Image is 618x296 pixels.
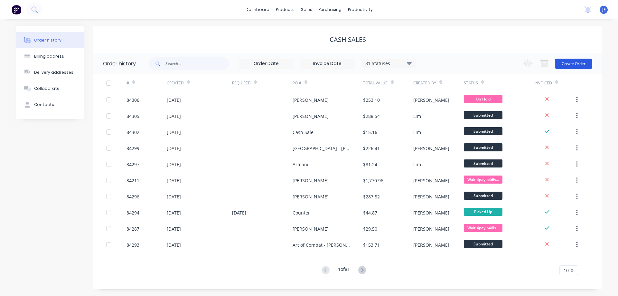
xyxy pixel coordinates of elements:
[167,225,181,232] div: [DATE]
[16,32,84,48] button: Order history
[16,64,84,81] button: Delivery addresses
[363,193,380,200] div: $287.52
[363,209,377,216] div: $44.87
[16,97,84,113] button: Contacts
[167,74,232,92] div: Created
[12,5,21,14] img: Factory
[363,177,383,184] div: $1,770.96
[16,48,84,64] button: Billing address
[464,176,502,184] span: Wait 4pay b4dis...
[232,74,293,92] div: Required
[534,74,575,92] div: Invoiced
[126,97,139,103] div: 84306
[363,80,388,86] div: Total Value
[363,161,377,168] div: $81.24
[298,5,315,14] div: sales
[338,266,350,275] div: 1 of 81
[413,74,464,92] div: Created By
[413,193,449,200] div: [PERSON_NAME]
[363,129,377,136] div: $15.16
[126,113,139,119] div: 84305
[413,97,449,103] div: [PERSON_NAME]
[534,80,552,86] div: Invoiced
[34,86,60,91] div: Collaborate
[126,193,139,200] div: 84296
[293,113,329,119] div: [PERSON_NAME]
[413,242,449,248] div: [PERSON_NAME]
[273,5,298,14] div: products
[34,70,73,75] div: Delivery addresses
[300,59,354,69] input: Invoice Date
[126,80,129,86] div: #
[345,5,376,14] div: productivity
[413,129,421,136] div: Lim
[167,177,181,184] div: [DATE]
[167,209,181,216] div: [DATE]
[232,209,246,216] div: [DATE]
[126,145,139,152] div: 84299
[167,113,181,119] div: [DATE]
[413,225,449,232] div: [PERSON_NAME]
[167,242,181,248] div: [DATE]
[363,97,380,103] div: $253.10
[34,53,64,59] div: Billing address
[293,97,329,103] div: [PERSON_NAME]
[602,7,605,13] span: JF
[165,57,229,70] input: Search...
[464,192,502,200] span: Submitted
[126,177,139,184] div: 84211
[413,161,421,168] div: Lim
[413,209,449,216] div: [PERSON_NAME]
[413,113,421,119] div: Lim
[34,37,61,43] div: Order history
[363,74,413,92] div: Total Value
[16,81,84,97] button: Collaborate
[103,60,136,68] div: Order history
[293,193,329,200] div: [PERSON_NAME]
[464,95,502,103] span: On Hold
[293,80,301,86] div: PO #
[167,193,181,200] div: [DATE]
[167,80,184,86] div: Created
[293,177,329,184] div: [PERSON_NAME]
[126,225,139,232] div: 84287
[232,80,251,86] div: Required
[126,74,167,92] div: #
[464,80,478,86] div: Status
[464,224,502,232] span: Wait 4pay b4dis...
[293,145,350,152] div: [GEOGRAPHIC_DATA] - [PERSON_NAME]
[293,242,350,248] div: Art of Combat - [PERSON_NAME]
[126,161,139,168] div: 84297
[126,129,139,136] div: 84302
[239,59,293,69] input: Order Date
[242,5,273,14] a: dashboard
[464,127,502,135] span: Submitted
[464,74,534,92] div: Status
[363,225,377,232] div: $29.50
[363,113,380,119] div: $288.54
[126,242,139,248] div: 84293
[167,97,181,103] div: [DATE]
[293,161,308,168] div: Armani
[464,143,502,151] span: Submitted
[363,242,380,248] div: $153.71
[167,161,181,168] div: [DATE]
[464,208,502,216] span: Picked Up
[126,209,139,216] div: 84294
[555,59,592,69] button: Create Order
[363,145,380,152] div: $226.41
[464,111,502,119] span: Submitted
[413,80,436,86] div: Created By
[413,177,449,184] div: [PERSON_NAME]
[167,145,181,152] div: [DATE]
[293,225,329,232] div: [PERSON_NAME]
[330,36,366,43] div: Cash Sales
[293,74,363,92] div: PO #
[315,5,345,14] div: purchasing
[34,102,54,108] div: Contacts
[413,145,449,152] div: [PERSON_NAME]
[167,129,181,136] div: [DATE]
[361,60,416,67] div: 31 Statuses
[564,267,569,274] span: 10
[293,209,310,216] div: Counter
